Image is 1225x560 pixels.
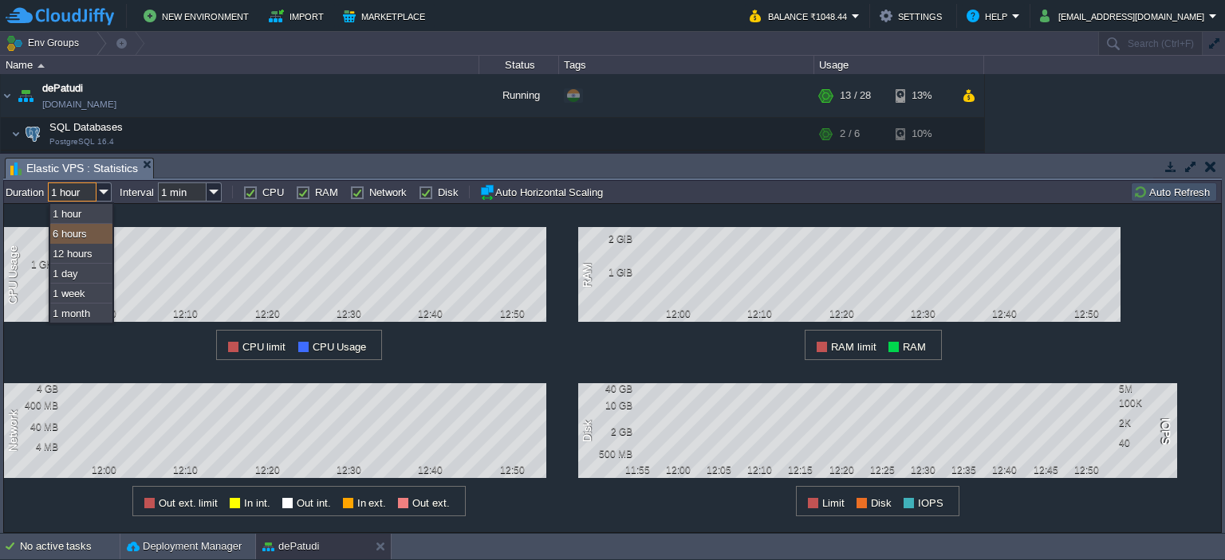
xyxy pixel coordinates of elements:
[815,56,983,74] div: Usage
[918,497,943,509] span: IOPS
[244,497,270,509] span: In int.
[315,186,338,198] label: RAM
[411,308,451,319] div: 12:40
[11,118,21,150] img: AMDAwAAAACH5BAEAAAAALAAAAAABAAEAAAICRAEAOw==
[50,264,112,284] div: 1 day
[821,308,861,319] div: 12:20
[329,464,369,476] div: 12:30
[617,464,657,476] div: 11:55
[840,151,857,175] div: 2 / 6
[1119,437,1171,448] div: 40
[581,233,632,245] div: 2 GiB
[343,6,430,25] button: Marketplace
[822,497,845,509] span: Limit
[479,74,559,117] div: Running
[896,74,947,117] div: 13%
[1154,416,1173,445] div: IOPS
[166,464,206,476] div: 12:10
[1119,383,1171,394] div: 5M
[581,383,632,394] div: 40 GB
[247,308,287,319] div: 12:20
[22,118,44,150] img: AMDAwAAAACH5BAEAAAAALAAAAAABAAEAAAICRAEAOw==
[896,151,947,175] div: 10%
[242,341,286,353] span: CPU limit
[6,6,114,26] img: CloudJiffy
[578,260,597,288] div: RAM
[985,308,1025,319] div: 12:40
[904,308,943,319] div: 12:30
[840,74,871,117] div: 13 / 28
[6,259,58,270] div: 1 GHz
[699,464,739,476] div: 12:05
[10,159,138,178] span: Elastic VPS : Statistics
[411,464,451,476] div: 12:40
[269,6,329,25] button: Import
[262,538,319,554] button: dePatudi
[297,497,331,509] span: Out int.
[84,464,124,476] div: 12:00
[144,6,254,25] button: New Environment
[1119,397,1171,409] div: 100K
[6,421,58,433] div: 40 MB
[120,186,154,198] label: Interval
[127,538,242,554] button: Deployment Manager
[4,244,23,306] div: CPU Usage
[1026,464,1065,476] div: 12:45
[247,464,287,476] div: 12:20
[658,308,698,319] div: 12:00
[1119,417,1171,429] div: 2K
[821,464,861,476] div: 12:20
[967,6,1012,25] button: Help
[750,6,852,25] button: Balance ₹1048.44
[262,186,284,198] label: CPU
[42,80,83,96] a: dePatudi
[369,186,407,198] label: Network
[50,204,112,224] div: 1 hour
[831,341,876,353] span: RAM limit
[781,464,821,476] div: 12:15
[438,186,459,198] label: Disk
[6,383,58,394] div: 4 GB
[578,418,597,443] div: Disk
[492,308,532,319] div: 12:50
[2,56,479,74] div: Name
[581,400,632,411] div: 10 GB
[42,96,116,112] span: [DOMAIN_NAME]
[740,308,780,319] div: 12:10
[581,267,632,278] div: 1 GiB
[313,341,367,353] span: CPU Usage
[4,409,23,453] div: Network
[1040,6,1209,25] button: [EMAIL_ADDRESS][DOMAIN_NAME]
[480,56,558,74] div: Status
[43,151,65,175] img: AMDAwAAAACH5BAEAAAAALAAAAAABAAEAAAICRAEAOw==
[166,308,206,319] div: 12:10
[896,118,947,150] div: 10%
[33,151,43,175] img: AMDAwAAAACH5BAEAAAAALAAAAAABAAEAAAICRAEAOw==
[840,118,860,150] div: 2 / 6
[50,224,112,244] div: 6 hours
[6,400,58,411] div: 400 MB
[37,64,45,68] img: AMDAwAAAACH5BAEAAAAALAAAAAABAAEAAAICRAEAOw==
[49,137,114,147] span: PostgreSQL 16.4
[50,244,112,264] div: 12 hours
[479,184,608,200] button: Auto Horizontal Scaling
[740,464,780,476] div: 12:10
[985,464,1025,476] div: 12:40
[412,497,450,509] span: Out ext.
[329,308,369,319] div: 12:30
[159,497,218,509] span: Out ext. limit
[944,464,984,476] div: 12:35
[48,120,125,134] span: SQL Databases
[560,56,813,74] div: Tags
[6,186,44,198] label: Duration
[581,448,632,460] div: 500 MB
[48,121,125,133] a: SQL DatabasesPostgreSQL 16.4
[1133,185,1215,199] button: Auto Refresh
[903,341,926,353] span: RAM
[904,464,943,476] div: 12:30
[880,6,947,25] button: Settings
[658,464,698,476] div: 12:00
[6,32,85,54] button: Env Groups
[871,497,892,509] span: Disk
